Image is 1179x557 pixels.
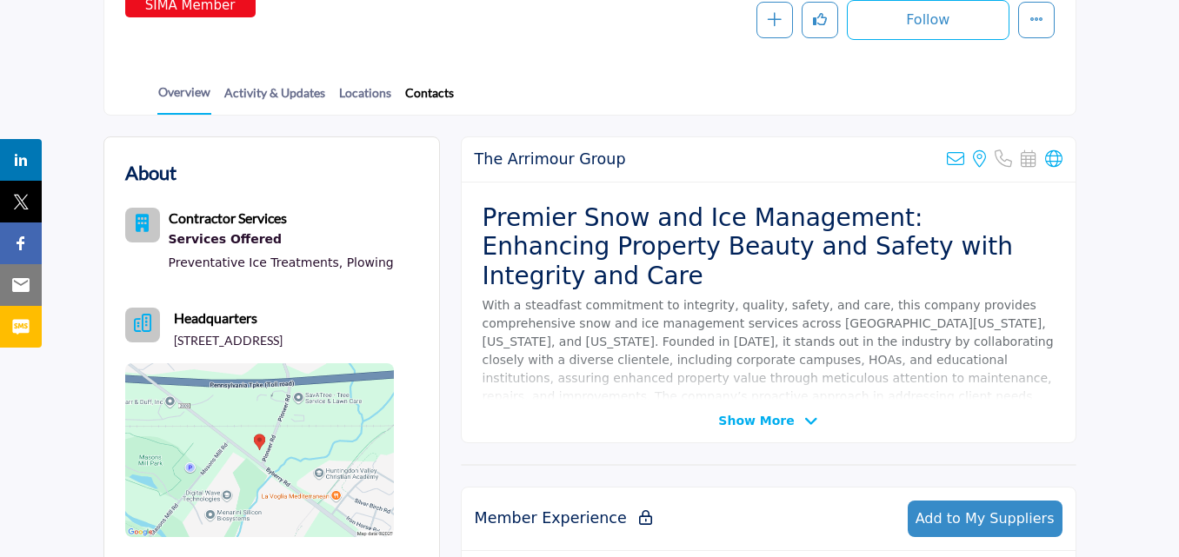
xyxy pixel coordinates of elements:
[125,363,394,537] img: Location Map
[125,158,177,187] h2: About
[475,150,626,169] h2: The Arrimour Group
[169,212,287,226] a: Contractor Services
[223,83,326,114] a: Activity & Updates
[174,332,283,349] p: [STREET_ADDRESS]
[169,209,287,226] b: Contractor Services
[1018,2,1055,38] button: More details
[125,208,160,242] button: Category Icon
[404,83,455,114] a: Contacts
[157,83,211,115] a: Overview
[483,203,1055,291] h2: Premier Snow and Ice Management: Enhancing Property Beauty and Safety with Integrity and Care
[718,412,794,430] span: Show More
[169,229,394,251] a: Services Offered
[169,255,343,269] a: Preventative Ice Treatments,
[169,229,394,251] div: Services Offered refers to the specific products, assistance, or expertise a business provides to...
[338,83,392,114] a: Locations
[347,255,394,269] a: Plowing
[174,308,257,328] b: Headquarters
[475,509,652,527] h2: Member Experience
[483,296,1055,442] p: With a steadfast commitment to integrity, quality, safety, and care, this company provides compre...
[908,501,1062,537] button: Add to My Suppliers
[125,308,160,342] button: Headquarter icon
[802,2,838,38] button: Like
[916,510,1055,527] span: Add to My Suppliers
